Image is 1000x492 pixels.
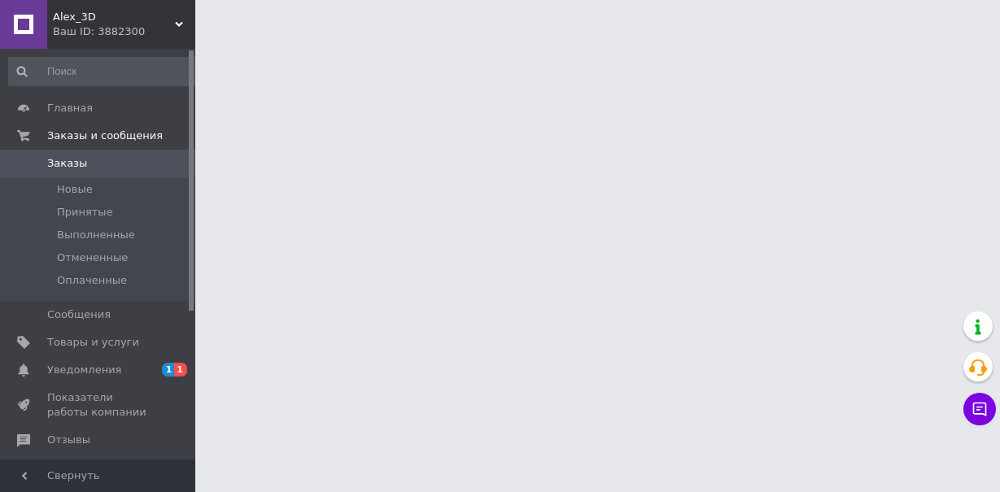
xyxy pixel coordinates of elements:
[8,57,201,86] input: Поиск
[47,363,121,377] span: Уведомления
[47,128,163,143] span: Заказы и сообщения
[47,335,139,350] span: Товары и услуги
[57,228,135,242] span: Выполненные
[47,307,111,322] span: Сообщения
[57,250,128,265] span: Отмененные
[174,363,187,377] span: 1
[57,182,93,197] span: Новые
[963,393,996,425] button: Чат с покупателем
[47,390,151,420] span: Показатели работы компании
[47,156,87,171] span: Заказы
[47,433,90,447] span: Отзывы
[47,101,93,115] span: Главная
[57,205,113,220] span: Принятые
[57,273,127,288] span: Оплаченные
[53,10,175,24] span: Alex_3D
[53,24,195,39] div: Ваш ID: 3882300
[162,363,175,377] span: 1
